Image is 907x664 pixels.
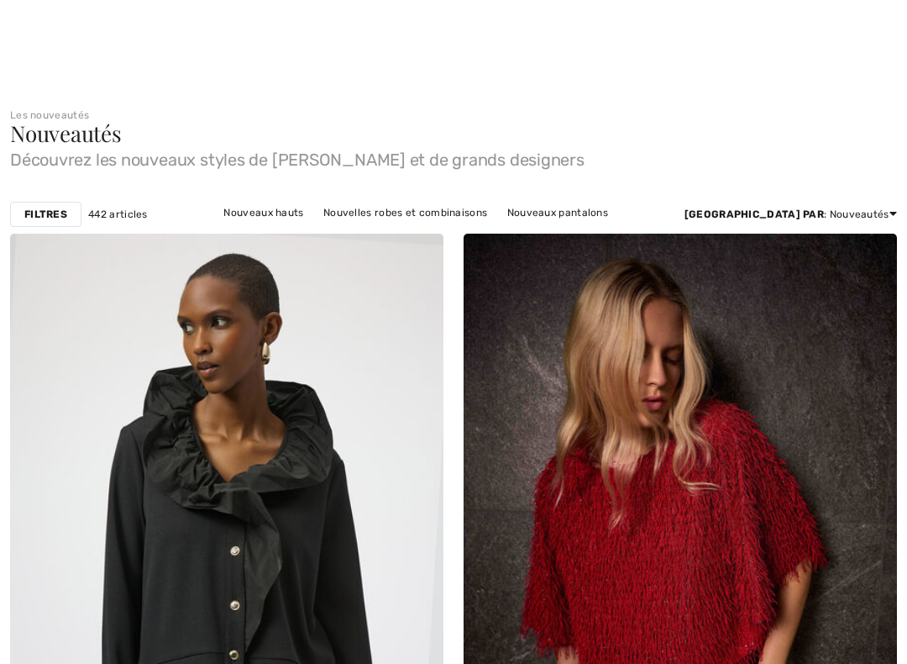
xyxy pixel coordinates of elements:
a: Nouveaux pulls et cardigans [211,224,368,245]
strong: [GEOGRAPHIC_DATA] par [684,208,824,220]
span: Nouveautés [10,119,122,148]
a: Nouvelles vestes et blazers [370,224,524,245]
div: : Nouveautés [684,207,897,222]
a: Nouvelles robes et combinaisons [315,202,495,224]
span: 442 articles [88,207,148,222]
a: Nouveaux hauts [215,202,312,224]
span: Découvrez les nouveaux styles de [PERSON_NAME] et de grands designers [10,145,897,168]
a: Nouveaux pantalons [499,202,616,224]
a: Les nouveautés [10,109,89,121]
strong: Filtres [24,207,67,222]
a: Nouvelles jupes [527,224,621,245]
